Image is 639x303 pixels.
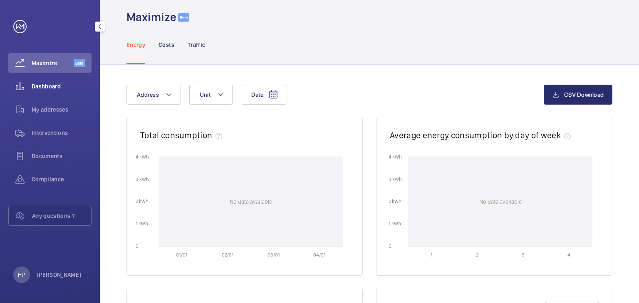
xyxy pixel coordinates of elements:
[140,130,212,140] h2: Total consumption
[126,85,181,105] button: Address
[136,198,149,204] text: 2 kWh
[389,176,402,182] text: 3 kWh
[188,41,205,49] p: Traffic
[389,198,401,204] text: 2 kWh
[564,91,604,98] span: CSV Download
[32,105,92,114] span: My addresses
[136,154,149,159] text: 4 kWh
[32,129,92,137] span: Interventions
[136,221,148,227] text: 1 kWh
[126,10,176,25] h1: Maximize
[74,59,85,67] span: Beta
[479,197,522,205] p: No data available
[32,82,92,90] span: Dashboard
[230,197,272,205] p: No data available
[18,271,25,279] p: HP
[313,252,326,258] text: 04/01
[241,85,287,105] button: Date
[32,59,74,67] span: Maximize
[476,252,478,258] text: 2
[176,252,188,258] text: 01/01
[189,85,233,105] button: Unit
[136,176,149,182] text: 3 kWh
[544,85,612,105] button: CSV Download
[32,175,92,183] span: Compliance
[126,41,145,49] p: Energy
[137,91,159,98] span: Address
[567,252,570,258] text: 4
[178,13,189,22] span: Beta
[390,130,561,140] h2: Average energy consumption by day of week
[200,91,211,98] span: Unit
[222,252,234,258] text: 02/01
[32,152,92,160] span: Documents
[32,212,91,220] span: Any questions ?
[37,271,82,279] p: [PERSON_NAME]
[389,243,391,249] text: 0
[159,41,174,49] p: Costs
[431,252,433,258] text: 1
[251,91,263,98] span: Date
[389,154,402,159] text: 4 kWh
[136,243,139,249] text: 0
[522,252,525,258] text: 3
[267,252,280,258] text: 03/01
[389,221,401,227] text: 1 kWh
